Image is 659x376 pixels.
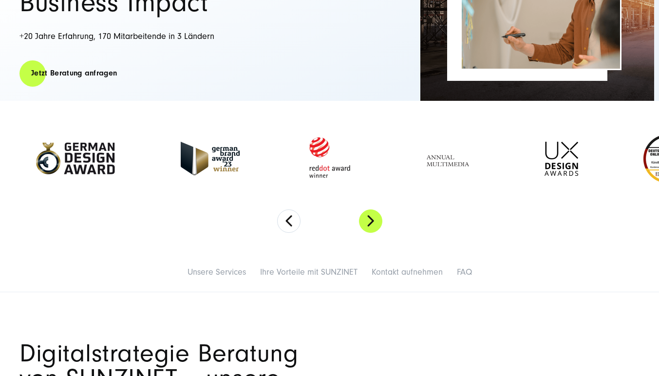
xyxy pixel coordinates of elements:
a: Unsere Services [188,267,246,277]
a: Ihre Vorteile mit SUNZINET [260,267,358,277]
button: Next [359,209,382,233]
span: +20 Jahre Erfahrung, 170 Mitarbeitende in 3 Ländern [19,31,214,41]
a: FAQ [457,267,472,277]
img: German-Design-Award - fullservice digital agentur SUNZINET [35,142,115,175]
img: German Brand Award 2023 Winner - fullservice digital agentur SUNZINET [181,142,240,175]
button: Previous [277,209,301,233]
img: UX-Design-Awards - fullservice digital agentur SUNZINET [545,142,578,176]
a: Kontakt aufnehmen [372,267,443,277]
a: Jetzt Beratung anfragen [19,59,129,87]
img: Red Dot Award winner - fullservice digital agentur SUNZINET [305,134,354,183]
img: Full Service Digitalagentur - Annual Multimedia Awards [419,142,479,176]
